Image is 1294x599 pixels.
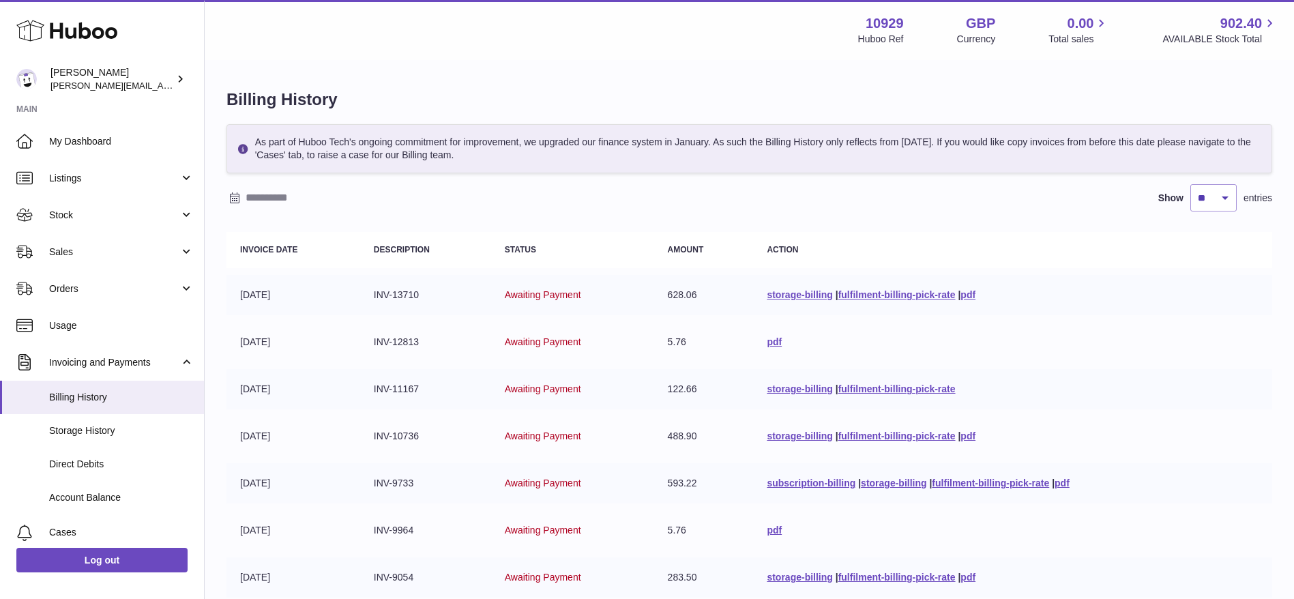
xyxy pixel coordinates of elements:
td: [DATE] [226,416,360,456]
td: 5.76 [654,322,754,362]
a: 902.40 AVAILABLE Stock Total [1162,14,1278,46]
td: [DATE] [226,463,360,503]
span: Billing History [49,391,194,404]
a: pdf [767,336,782,347]
a: pdf [960,289,975,300]
td: INV-11167 [360,369,491,409]
td: INV-12813 [360,322,491,362]
span: [PERSON_NAME][EMAIL_ADDRESS][DOMAIN_NAME] [50,80,274,91]
span: Usage [49,319,194,332]
a: Log out [16,548,188,572]
a: pdf [960,572,975,583]
strong: Amount [668,245,704,254]
img: thomas@otesports.co.uk [16,69,37,89]
strong: Status [505,245,536,254]
strong: Description [374,245,430,254]
span: Direct Debits [49,458,194,471]
a: storage-billing [767,572,832,583]
td: INV-10736 [360,416,491,456]
span: Awaiting Payment [505,572,581,583]
td: [DATE] [226,510,360,551]
span: | [836,383,838,394]
a: pdf [960,430,975,441]
span: 902.40 [1220,14,1262,33]
span: Account Balance [49,491,194,504]
strong: Action [767,245,798,254]
span: | [1052,478,1055,488]
a: fulfilment-billing-pick-rate [838,572,956,583]
label: Show [1158,192,1183,205]
td: [DATE] [226,275,360,315]
a: pdf [1055,478,1070,488]
td: INV-13710 [360,275,491,315]
span: Listings [49,172,179,185]
span: Stock [49,209,179,222]
td: 283.50 [654,557,754,598]
span: 0.00 [1068,14,1094,33]
span: | [958,430,960,441]
span: | [858,478,861,488]
span: | [929,478,932,488]
td: 5.76 [654,510,754,551]
a: subscription-billing [767,478,855,488]
td: [DATE] [226,322,360,362]
span: Cases [49,526,194,539]
a: fulfilment-billing-pick-rate [838,289,956,300]
div: Currency [957,33,996,46]
td: [DATE] [226,557,360,598]
td: INV-9964 [360,510,491,551]
td: 628.06 [654,275,754,315]
div: As part of Huboo Tech's ongoing commitment for improvement, we upgraded our finance system in Jan... [226,124,1272,173]
span: | [836,430,838,441]
strong: GBP [966,14,995,33]
td: 488.90 [654,416,754,456]
span: AVAILABLE Stock Total [1162,33,1278,46]
td: [DATE] [226,369,360,409]
a: fulfilment-billing-pick-rate [838,383,956,394]
span: | [958,289,960,300]
span: Awaiting Payment [505,383,581,394]
a: storage-billing [767,383,832,394]
a: pdf [767,525,782,536]
a: storage-billing [861,478,926,488]
a: storage-billing [767,430,832,441]
span: My Dashboard [49,135,194,148]
td: 593.22 [654,463,754,503]
span: Awaiting Payment [505,336,581,347]
span: Awaiting Payment [505,289,581,300]
span: Storage History [49,424,194,437]
span: Orders [49,282,179,295]
a: 0.00 Total sales [1048,14,1109,46]
span: entries [1244,192,1272,205]
span: | [836,572,838,583]
span: | [958,572,960,583]
span: Awaiting Payment [505,525,581,536]
td: INV-9054 [360,557,491,598]
h1: Billing History [226,89,1272,111]
td: INV-9733 [360,463,491,503]
span: Total sales [1048,33,1109,46]
strong: 10929 [866,14,904,33]
span: Sales [49,246,179,259]
a: fulfilment-billing-pick-rate [932,478,1049,488]
span: Awaiting Payment [505,430,581,441]
strong: Invoice Date [240,245,297,254]
span: Awaiting Payment [505,478,581,488]
span: | [836,289,838,300]
td: 122.66 [654,369,754,409]
div: [PERSON_NAME] [50,66,173,92]
span: Invoicing and Payments [49,356,179,369]
div: Huboo Ref [858,33,904,46]
a: storage-billing [767,289,832,300]
a: fulfilment-billing-pick-rate [838,430,956,441]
